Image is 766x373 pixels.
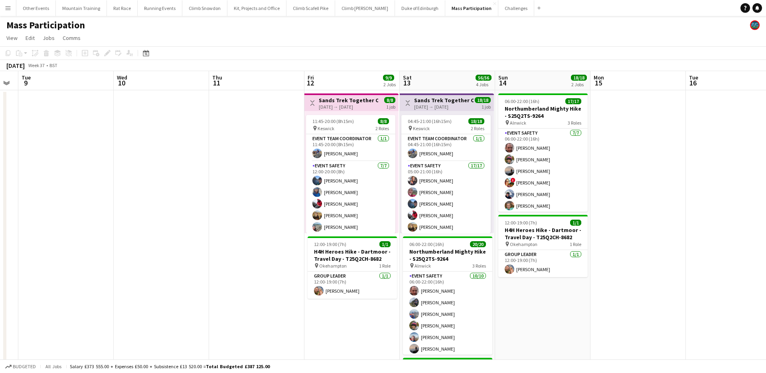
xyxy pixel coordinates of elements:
[138,0,182,16] button: Running Events
[6,19,85,31] h1: Mass Participation
[49,62,57,68] div: BST
[445,0,498,16] button: Mass Participation
[750,20,760,30] app-user-avatar: Staff RAW Adventures
[227,0,286,16] button: Kit, Projects and Office
[70,363,270,369] div: Salary £373 555.00 + Expenses £50.00 + Subsistence £13 520.00 =
[6,34,18,42] span: View
[335,0,395,16] button: Climb [PERSON_NAME]
[39,33,58,43] a: Jobs
[107,0,138,16] button: Rat Race
[6,62,25,69] div: [DATE]
[16,0,56,16] button: Other Events
[286,0,335,16] button: Climb Scafell Pike
[395,0,445,16] button: Duke of Edinburgh
[63,34,81,42] span: Comms
[26,34,35,42] span: Edit
[4,362,37,371] button: Budgeted
[13,364,36,369] span: Budgeted
[3,33,21,43] a: View
[182,0,227,16] button: Climb Snowdon
[22,33,38,43] a: Edit
[44,363,63,369] span: All jobs
[56,0,107,16] button: Mountain Training
[206,363,270,369] span: Total Budgeted £387 125.00
[43,34,55,42] span: Jobs
[59,33,84,43] a: Comms
[498,0,534,16] button: Challenges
